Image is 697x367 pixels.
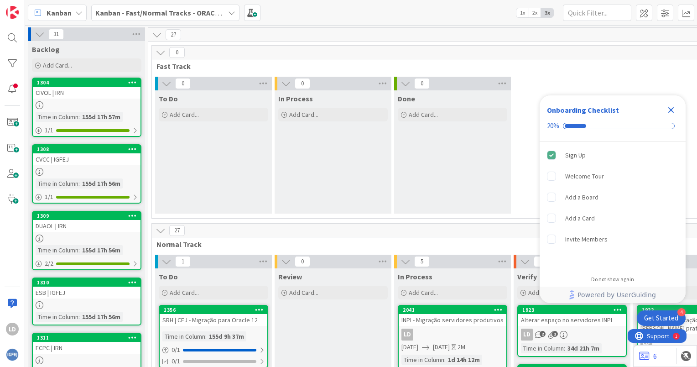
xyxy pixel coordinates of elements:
[518,329,626,341] div: LD
[446,355,482,365] div: 1d 14h 12m
[33,212,140,232] div: 1309DUAOL | IRN
[540,95,686,303] div: Checklist Container
[37,335,140,341] div: 1311
[544,287,681,303] a: Powered by UserGuiding
[33,342,140,354] div: FCPC | IRN
[563,5,631,21] input: Quick Filter...
[399,306,506,326] div: 2041INPI - Migração servidores produtivos
[37,279,140,286] div: 1310
[33,334,140,354] div: 1311FCPC | IRN
[33,79,140,87] div: 1304
[565,234,608,245] div: Invite Members
[521,343,564,353] div: Time in Column
[45,126,53,135] span: 1 / 1
[159,94,178,103] span: To Do
[547,122,678,130] div: Checklist progress: 20%
[37,213,140,219] div: 1309
[80,112,123,122] div: 155d 17h 57m
[6,323,19,336] div: LD
[399,314,506,326] div: INPI - Migração servidores produtivos
[160,306,267,314] div: 1356
[33,212,140,220] div: 1309
[398,94,415,103] span: Done
[33,220,140,232] div: DUAOL | IRN
[399,329,506,341] div: LD
[47,4,50,11] div: 1
[541,8,553,17] span: 3x
[516,8,529,17] span: 1x
[78,112,80,122] span: :
[207,331,246,341] div: 155d 9h 37m
[33,278,140,287] div: 1310
[37,79,140,86] div: 1304
[458,342,465,352] div: 2M
[169,225,185,236] span: 27
[33,87,140,99] div: CIVOL | IRN
[33,145,140,153] div: 1308
[295,78,310,89] span: 0
[565,192,598,203] div: Add a Board
[540,142,686,270] div: Checklist items
[6,348,19,361] img: avatar
[78,178,80,189] span: :
[37,146,140,152] div: 1308
[577,289,656,300] span: Powered by UserGuiding
[543,166,682,186] div: Welcome Tour is incomplete.
[403,307,506,313] div: 2041
[518,306,626,314] div: 1923
[552,331,558,337] span: 2
[414,78,430,89] span: 0
[547,122,559,130] div: 20%
[414,256,430,267] span: 5
[401,355,444,365] div: Time in Column
[33,258,140,269] div: 2/2
[205,331,207,341] span: :
[6,6,19,19] img: Visit kanbanzone.com
[95,8,266,17] b: Kanban - Fast/Normal Tracks - ORACLE TEAM | IGFEJ
[644,314,678,323] div: Get Started
[534,256,549,267] span: 5
[33,153,140,165] div: CVCC | IGFEJ
[540,331,546,337] span: 2
[36,178,78,189] div: Time in Column
[172,357,180,366] span: 0/1
[543,229,682,249] div: Invite Members is incomplete.
[160,314,267,326] div: SRH | CEJ - Migração para Oracle 12
[565,171,604,182] div: Welcome Tour
[401,329,413,341] div: LD
[637,310,686,326] div: Open Get Started checklist, remaining modules: 4
[278,272,302,281] span: Review
[160,344,267,356] div: 0/1
[565,150,586,161] div: Sign Up
[162,331,205,341] div: Time in Column
[547,105,619,115] div: Onboarding Checklist
[164,307,267,313] div: 1356
[78,312,80,322] span: :
[33,79,140,99] div: 1304CIVOL | IRN
[80,312,123,322] div: 155d 17h 56m
[45,259,53,268] span: 2 / 2
[528,288,557,297] span: Add Card...
[172,345,180,355] span: 0 / 1
[518,306,626,326] div: 1923Alterar espaço no servidores INPI
[43,61,72,69] span: Add Card...
[278,94,313,103] span: In Process
[33,287,140,299] div: ESB | IGFEJ
[399,306,506,314] div: 2041
[169,47,185,58] span: 0
[170,288,199,297] span: Add Card...
[444,355,446,365] span: :
[295,256,310,267] span: 0
[170,110,199,119] span: Add Card...
[664,103,678,117] div: Close Checklist
[48,29,64,40] span: 31
[521,329,533,341] div: LD
[522,307,626,313] div: 1923
[409,110,438,119] span: Add Card...
[33,278,140,299] div: 1310ESB | IGFEJ
[409,288,438,297] span: Add Card...
[289,110,318,119] span: Add Card...
[36,245,78,255] div: Time in Column
[543,208,682,228] div: Add a Card is incomplete.
[289,288,318,297] span: Add Card...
